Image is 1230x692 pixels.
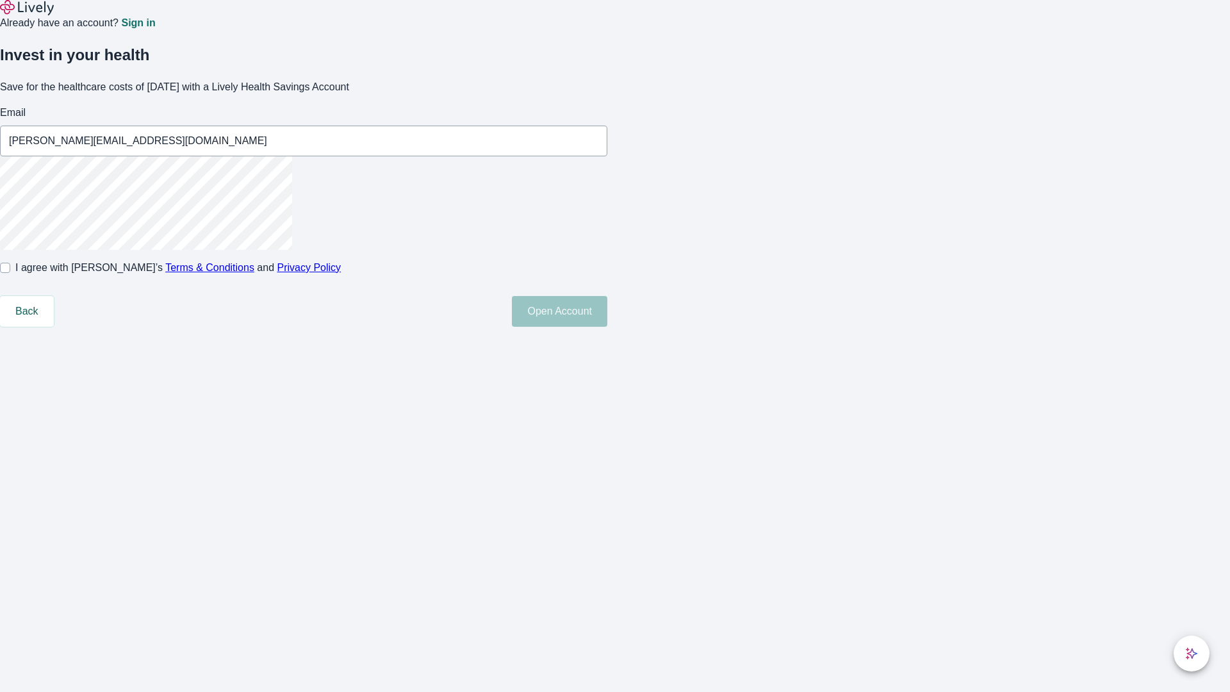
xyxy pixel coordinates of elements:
[1185,647,1198,660] svg: Lively AI Assistant
[1174,636,1209,671] button: chat
[165,262,254,273] a: Terms & Conditions
[277,262,341,273] a: Privacy Policy
[15,260,341,276] span: I agree with [PERSON_NAME]’s and
[121,18,155,28] a: Sign in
